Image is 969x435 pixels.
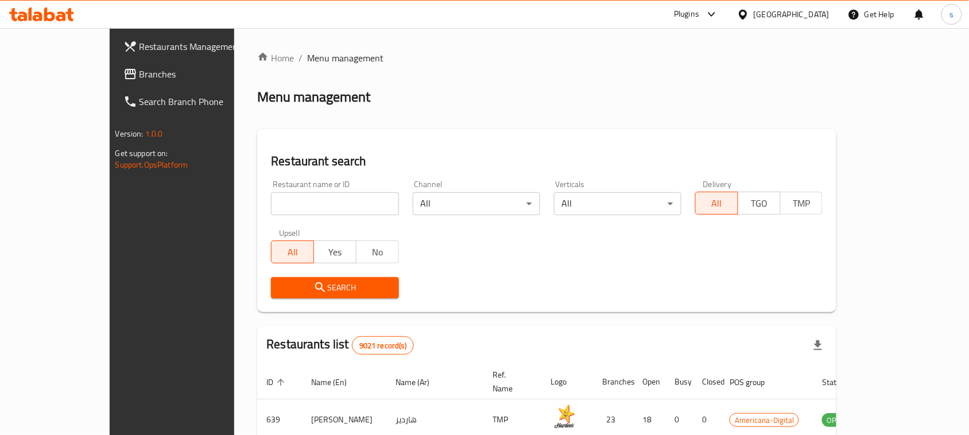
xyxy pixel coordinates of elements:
[361,244,394,261] span: No
[738,192,781,215] button: TGO
[145,126,163,141] span: 1.0.0
[313,240,356,263] button: Yes
[822,414,850,427] span: OPEN
[551,403,579,432] img: Hardee's
[319,244,352,261] span: Yes
[115,126,144,141] span: Version:
[280,281,389,295] span: Search
[665,364,693,399] th: Busy
[311,375,362,389] span: Name (En)
[271,277,398,298] button: Search
[743,195,776,212] span: TGO
[114,33,272,60] a: Restaurants Management
[949,8,954,21] span: s
[271,153,823,170] h2: Restaurant search
[674,7,699,21] div: Plugins
[356,240,399,263] button: No
[299,51,303,65] li: /
[593,364,633,399] th: Branches
[493,368,528,395] span: Ref. Name
[730,414,799,427] span: Americana-Digital
[413,192,540,215] div: All
[754,8,830,21] div: [GEOGRAPHIC_DATA]
[822,413,850,427] div: OPEN
[271,240,314,263] button: All
[700,195,734,212] span: All
[257,88,370,106] h2: Menu management
[822,375,859,389] span: Status
[396,375,444,389] span: Name (Ar)
[541,364,593,399] th: Logo
[730,375,780,389] span: POS group
[804,332,832,359] div: Export file
[780,192,823,215] button: TMP
[115,157,188,172] a: Support.OpsPlatform
[139,40,262,53] span: Restaurants Management
[115,146,168,161] span: Get support on:
[139,95,262,108] span: Search Branch Phone
[266,375,288,389] span: ID
[257,51,836,65] nav: breadcrumb
[352,336,414,355] div: Total records count
[114,60,272,88] a: Branches
[703,180,732,188] label: Delivery
[695,192,738,215] button: All
[276,244,309,261] span: All
[554,192,681,215] div: All
[139,67,262,81] span: Branches
[633,364,665,399] th: Open
[785,195,819,212] span: TMP
[279,229,300,237] label: Upsell
[257,51,294,65] a: Home
[307,51,383,65] span: Menu management
[693,364,720,399] th: Closed
[271,192,398,215] input: Search for restaurant name or ID..
[352,340,413,351] span: 9021 record(s)
[114,88,272,115] a: Search Branch Phone
[266,336,414,355] h2: Restaurants list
